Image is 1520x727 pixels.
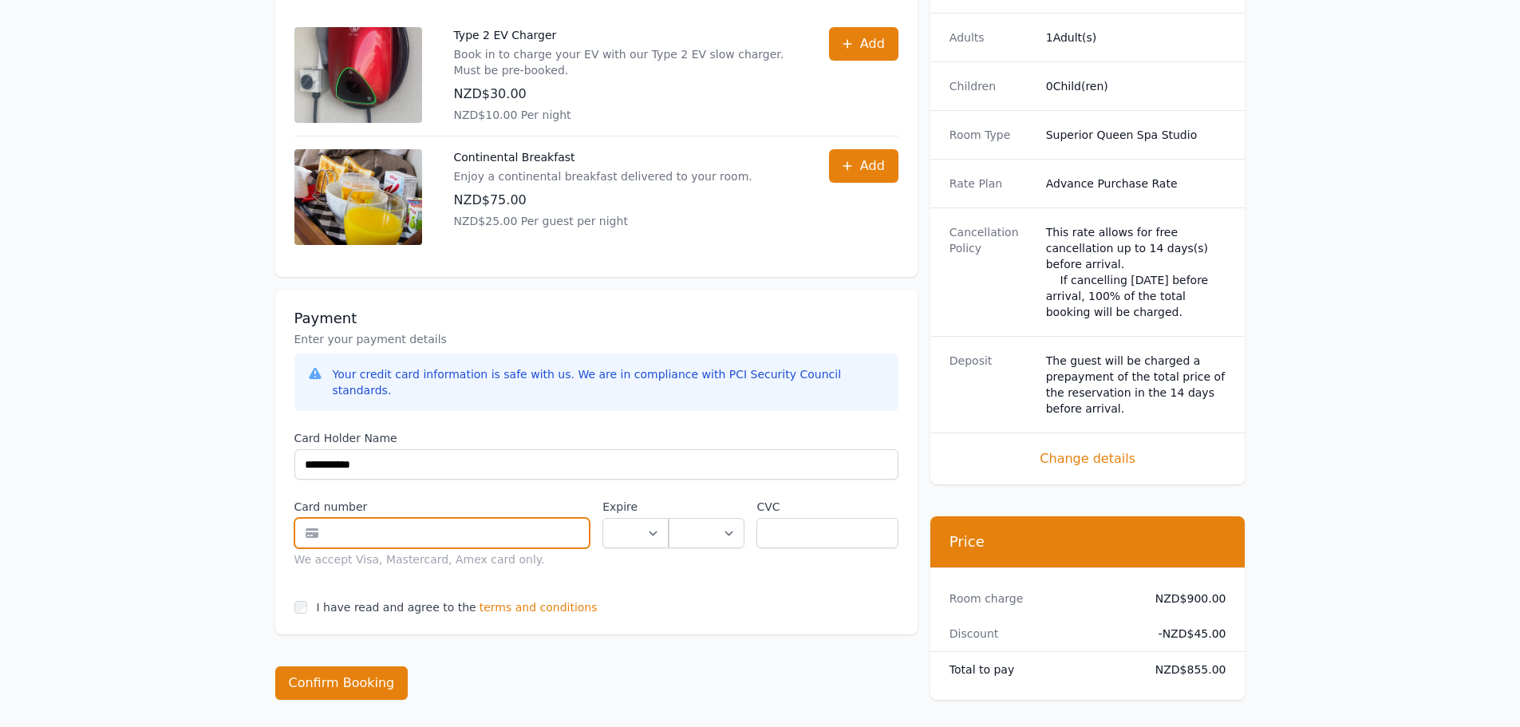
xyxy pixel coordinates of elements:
img: Type 2 EV Charger [294,27,422,123]
dd: The guest will be charged a prepayment of the total price of the reservation in the 14 days befor... [1046,353,1226,417]
h3: Price [950,532,1226,551]
label: I have read and agree to the [317,601,476,614]
p: Book in to charge your EV with our Type 2 EV slow charger. Must be pre-booked. [454,46,797,78]
dd: NZD$855.00 [1143,662,1226,678]
label: Expire [602,499,669,515]
div: We accept Visa, Mastercard, Amex card only. [294,551,590,567]
dd: 1 Adult(s) [1046,30,1226,45]
div: This rate allows for free cancellation up to 14 days(s) before arrival. If cancelling [DATE] befo... [1046,224,1226,320]
dd: Advance Purchase Rate [1046,176,1226,192]
img: Continental Breakfast [294,149,422,245]
p: Enter your payment details [294,331,898,347]
dt: Children [950,78,1033,94]
div: Your credit card information is safe with us. We are in compliance with PCI Security Council stan... [333,366,886,398]
button: Confirm Booking [275,666,409,700]
dt: Cancellation Policy [950,224,1033,320]
label: . [669,499,744,515]
dt: Deposit [950,353,1033,417]
dd: NZD$900.00 [1143,591,1226,606]
dt: Discount [950,626,1130,642]
span: Add [860,34,885,53]
dt: Room Type [950,127,1033,143]
p: Continental Breakfast [454,149,752,165]
span: Change details [950,449,1226,468]
p: NZD$25.00 Per guest per night [454,213,752,229]
dt: Room charge [950,591,1130,606]
dt: Rate Plan [950,176,1033,192]
p: NZD$75.00 [454,191,752,210]
span: Add [860,156,885,176]
label: Card number [294,499,590,515]
p: Type 2 EV Charger [454,27,797,43]
label: CVC [756,499,898,515]
label: Card Holder Name [294,430,898,446]
p: NZD$10.00 Per night [454,107,797,123]
p: NZD$30.00 [454,85,797,104]
button: Add [829,149,898,183]
p: Enjoy a continental breakfast delivered to your room. [454,168,752,184]
button: Add [829,27,898,61]
dd: 0 Child(ren) [1046,78,1226,94]
dt: Adults [950,30,1033,45]
span: terms and conditions [480,599,598,615]
h3: Payment [294,309,898,328]
dd: Superior Queen Spa Studio [1046,127,1226,143]
dt: Total to pay [950,662,1130,678]
dd: - NZD$45.00 [1143,626,1226,642]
